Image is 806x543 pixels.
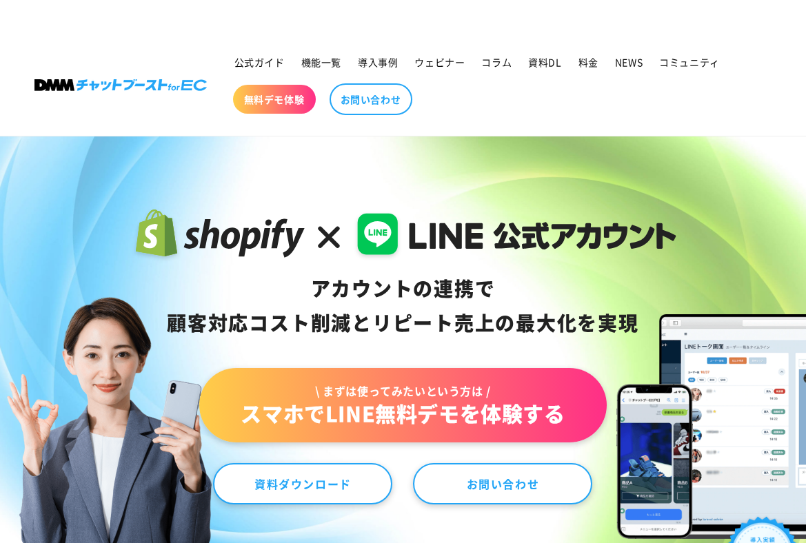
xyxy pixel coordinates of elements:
a: ウェビナー [406,48,473,76]
a: \ まずは使ってみたいという方は /スマホでLINE無料デモを体験する [199,368,606,442]
span: \ まずは使ってみたいという方は / [241,383,565,398]
a: 資料DL [520,48,570,76]
a: 無料デモ体験 [233,85,316,114]
a: 導入事例 [350,48,406,76]
a: NEWS [607,48,651,76]
span: 料金 [578,56,598,68]
a: 料金 [570,48,607,76]
span: 公式ガイド [234,56,285,68]
a: コミュニティ [651,48,728,76]
div: アカウントの連携で 顧客対応コスト削減と リピート売上の 最大化を実現 [130,271,676,340]
img: 株式会社DMM Boost [34,79,207,91]
a: 機能一覧 [293,48,350,76]
span: 機能一覧 [301,56,341,68]
span: 資料DL [528,56,561,68]
span: NEWS [615,56,643,68]
a: 公式ガイド [226,48,293,76]
a: お問い合わせ [413,463,592,504]
a: コラム [473,48,520,76]
span: コミュニティ [659,56,720,68]
span: コラム [481,56,512,68]
span: ウェビナー [414,56,465,68]
span: 無料デモ体験 [244,93,305,105]
span: 導入事例 [358,56,398,68]
a: お問い合わせ [330,83,412,115]
span: お問い合わせ [341,93,401,105]
a: 資料ダウンロード [213,463,392,504]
